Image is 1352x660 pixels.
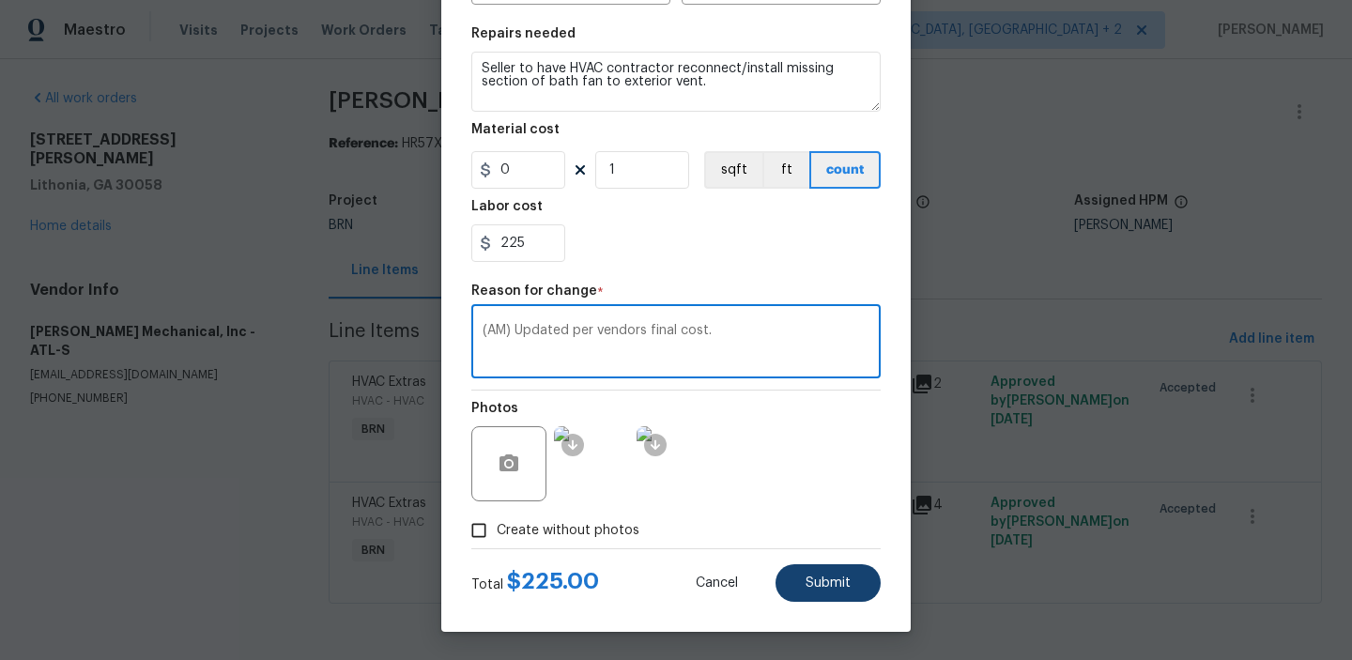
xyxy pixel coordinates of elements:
[471,27,576,40] h5: Repairs needed
[471,284,597,298] h5: Reason for change
[471,572,599,594] div: Total
[471,123,560,136] h5: Material cost
[704,151,762,189] button: sqft
[483,324,869,363] textarea: (AM) Updated per vendors final cost.
[507,570,599,592] span: $ 225.00
[762,151,809,189] button: ft
[497,521,639,541] span: Create without photos
[809,151,881,189] button: count
[666,564,768,602] button: Cancel
[696,576,738,591] span: Cancel
[806,576,851,591] span: Submit
[471,200,543,213] h5: Labor cost
[471,402,518,415] h5: Photos
[776,564,881,602] button: Submit
[471,52,881,112] textarea: Seller to have HVAC contractor reconnect/install missing section of bath fan to exterior vent.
